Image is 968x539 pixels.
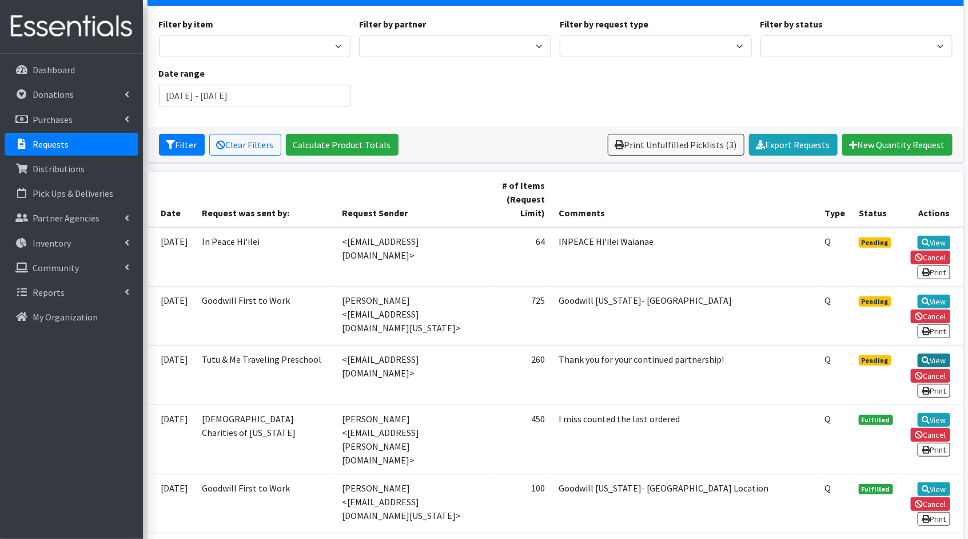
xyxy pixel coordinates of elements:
[335,346,488,405] td: <[EMAIL_ADDRESS][DOMAIN_NAME]>
[918,482,950,496] a: View
[918,295,950,308] a: View
[608,134,744,156] a: Print Unfulfilled Picklists (3)
[335,227,488,287] td: <[EMAIL_ADDRESS][DOMAIN_NAME]>
[918,512,950,526] a: Print
[918,443,950,457] a: Print
[33,163,85,175] p: Distributions
[209,134,281,156] a: Clear Filters
[489,286,552,345] td: 725
[159,134,205,156] button: Filter
[335,286,488,345] td: [PERSON_NAME] <[EMAIL_ADDRESS][DOMAIN_NAME][US_STATE]>
[5,256,138,279] a: Community
[148,172,196,227] th: Date
[335,474,488,533] td: [PERSON_NAME] <[EMAIL_ADDRESS][DOMAIN_NAME][US_STATE]>
[5,157,138,180] a: Distributions
[33,311,98,323] p: My Organization
[824,236,831,247] abbr: Quantity
[489,227,552,287] td: 64
[148,474,196,533] td: [DATE]
[552,172,818,227] th: Comments
[859,355,891,366] span: Pending
[5,108,138,131] a: Purchases
[824,482,831,494] abbr: Quantity
[335,172,488,227] th: Request Sender
[5,7,138,46] img: HumanEssentials
[159,66,205,80] label: Date range
[196,172,336,227] th: Request was sent by:
[900,172,964,227] th: Actions
[335,405,488,474] td: [PERSON_NAME] <[EMAIL_ADDRESS][PERSON_NAME][DOMAIN_NAME]>
[359,17,426,31] label: Filter by partner
[196,227,336,287] td: In Peace Hi'ilei
[818,172,852,227] th: Type
[911,369,950,383] a: Cancel
[859,484,893,494] span: Fulfilled
[5,306,138,328] a: My Organization
[918,324,950,338] a: Print
[760,17,823,31] label: Filter by status
[918,265,950,279] a: Print
[196,286,336,345] td: Goodwill First to Work
[911,310,950,323] a: Cancel
[852,172,900,227] th: Status
[148,405,196,474] td: [DATE]
[148,227,196,287] td: [DATE]
[552,227,818,287] td: INPEACE Hi'ilei Waianae
[5,133,138,156] a: Requests
[824,295,831,306] abbr: Quantity
[196,474,336,533] td: Goodwill First to Work
[159,17,214,31] label: Filter by item
[911,251,950,264] a: Cancel
[918,384,950,398] a: Print
[159,85,351,106] input: January 1, 2011 - December 31, 2011
[33,64,75,76] p: Dashboard
[552,346,818,405] td: Thank you for your continued partnership!
[918,236,950,249] a: View
[560,17,648,31] label: Filter by request type
[489,346,552,405] td: 260
[5,83,138,106] a: Donations
[824,413,831,425] abbr: Quantity
[5,207,138,229] a: Partner Agencies
[286,134,399,156] a: Calculate Product Totals
[33,188,113,199] p: Pick Ups & Deliveries
[911,428,950,442] a: Cancel
[196,405,336,474] td: [DEMOGRAPHIC_DATA] Charities of [US_STATE]
[33,287,65,298] p: Reports
[33,237,71,249] p: Inventory
[148,346,196,405] td: [DATE]
[196,346,336,405] td: Tutu & Me Traveling Preschool
[552,286,818,345] td: Goodwill [US_STATE]- [GEOGRAPHIC_DATA]
[489,405,552,474] td: 450
[5,232,138,255] a: Inventory
[859,415,893,425] span: Fulfilled
[33,212,99,224] p: Partner Agencies
[552,405,818,474] td: I miss counted the last ordered
[749,134,838,156] a: Export Requests
[5,58,138,81] a: Dashboard
[33,138,69,150] p: Requests
[859,237,891,248] span: Pending
[824,354,831,365] abbr: Quantity
[911,497,950,511] a: Cancel
[489,474,552,533] td: 100
[842,134,953,156] a: New Quantity Request
[552,474,818,533] td: Goodwill [US_STATE]- [GEOGRAPHIC_DATA] Location
[5,281,138,304] a: Reports
[489,172,552,227] th: # of Items (Request Limit)
[33,262,79,274] p: Community
[918,413,950,427] a: View
[33,114,73,125] p: Purchases
[33,89,74,100] p: Donations
[148,286,196,345] td: [DATE]
[5,182,138,205] a: Pick Ups & Deliveries
[859,296,891,307] span: Pending
[918,354,950,367] a: View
